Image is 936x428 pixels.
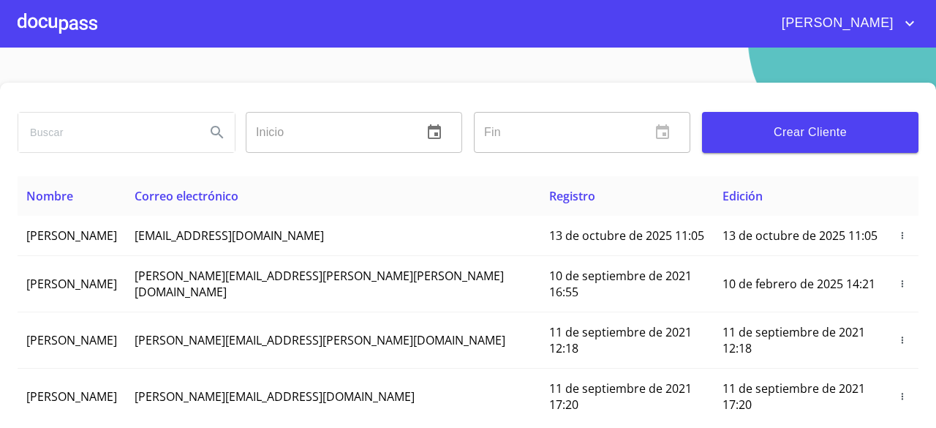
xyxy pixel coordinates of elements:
button: Search [200,115,235,150]
button: account of current user [771,12,918,35]
span: [EMAIL_ADDRESS][DOMAIN_NAME] [135,228,324,244]
span: [PERSON_NAME][EMAIL_ADDRESS][DOMAIN_NAME] [135,388,415,405]
span: [PERSON_NAME] [26,388,117,405]
span: Edición [722,188,763,204]
span: Correo electrónico [135,188,238,204]
span: 11 de septiembre de 2021 12:18 [549,324,692,356]
span: 11 de septiembre de 2021 17:20 [549,380,692,413]
span: [PERSON_NAME] [771,12,901,35]
span: 11 de septiembre de 2021 12:18 [722,324,865,356]
span: [PERSON_NAME] [26,276,117,292]
span: [PERSON_NAME] [26,332,117,348]
span: Registro [549,188,595,204]
span: 13 de octubre de 2025 11:05 [722,228,877,244]
input: search [18,113,194,152]
span: [PERSON_NAME][EMAIL_ADDRESS][PERSON_NAME][PERSON_NAME][DOMAIN_NAME] [135,268,504,300]
span: 10 de septiembre de 2021 16:55 [549,268,692,300]
span: 11 de septiembre de 2021 17:20 [722,380,865,413]
span: [PERSON_NAME] [26,228,117,244]
span: Crear Cliente [714,122,907,143]
button: Crear Cliente [702,112,918,153]
span: 13 de octubre de 2025 11:05 [549,228,704,244]
span: [PERSON_NAME][EMAIL_ADDRESS][PERSON_NAME][DOMAIN_NAME] [135,332,505,348]
span: 10 de febrero de 2025 14:21 [722,276,875,292]
span: Nombre [26,188,73,204]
